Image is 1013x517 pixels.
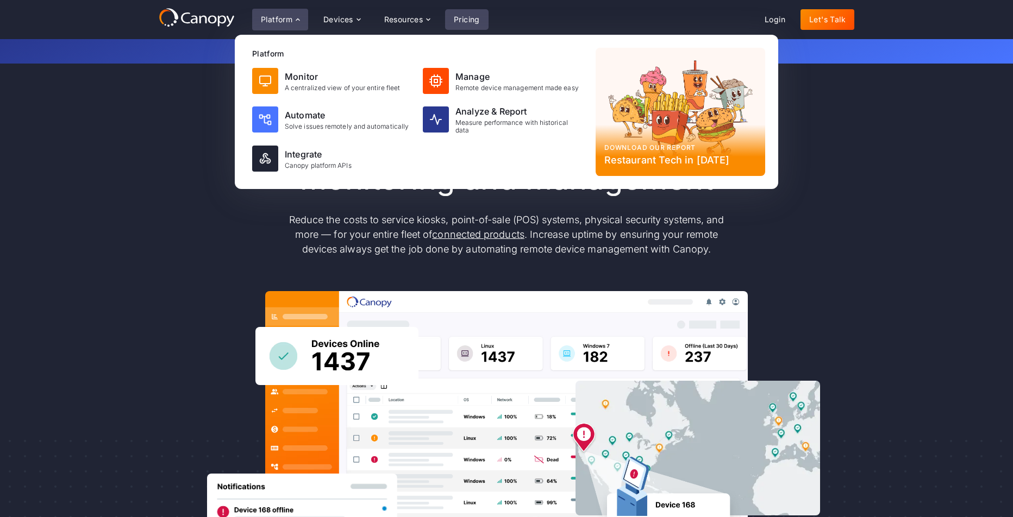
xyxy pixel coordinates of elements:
[252,9,308,30] div: Platform
[455,84,579,92] div: Remote device management made easy
[604,153,756,167] div: Restaurant Tech in [DATE]
[235,35,778,189] nav: Platform
[248,64,416,98] a: MonitorA centralized view of your entire fleet
[278,212,735,256] p: Reduce the costs to service kiosks, point-of-sale (POS) systems, physical security systems, and m...
[252,48,587,59] div: Platform
[285,148,352,161] div: Integrate
[596,48,765,176] a: Download our reportRestaurant Tech in [DATE]
[455,119,583,135] div: Measure performance with historical data
[285,84,400,92] div: A centralized view of your entire fleet
[432,229,524,240] a: connected products
[376,9,439,30] div: Resources
[384,16,423,23] div: Resources
[604,143,756,153] div: Download our report
[418,100,587,139] a: Analyze & ReportMeasure performance with historical data
[248,141,416,176] a: IntegrateCanopy platform APIs
[801,9,854,30] a: Let's Talk
[285,70,400,83] div: Monitor
[261,16,292,23] div: Platform
[315,9,369,30] div: Devices
[323,16,353,23] div: Devices
[285,162,352,169] div: Canopy platform APIs
[445,9,489,30] a: Pricing
[285,109,409,122] div: Automate
[255,327,418,385] img: Canopy sees how many devices are online
[418,64,587,98] a: ManageRemote device management made easy
[455,70,579,83] div: Manage
[455,105,583,118] div: Analyze & Report
[756,9,794,30] a: Login
[248,100,416,139] a: AutomateSolve issues remotely and automatically
[285,123,409,130] div: Solve issues remotely and automatically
